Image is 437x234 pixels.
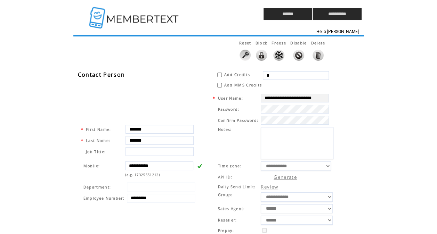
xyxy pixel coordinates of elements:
[255,40,267,45] span: This feature will lock the ability to login to the system. All activity will remain live such as ...
[293,50,304,61] img: This feature will disable any activity. No credits, Landing Pages or Mobile Websites will work. T...
[272,40,286,45] span: This feature will Freeze any activity. No credits, Landing Pages or Mobile Websites will work. Th...
[224,83,262,87] span: Add MMS Credits
[239,40,251,45] span: Reset this user password
[218,164,241,168] span: Time zone:
[218,228,234,233] span: Prepay:
[256,50,267,61] img: This feature will lock the ability to login to the system. All activity will remain live such as ...
[218,218,237,223] span: Reseller:
[218,107,239,112] span: Password:
[311,40,325,45] span: This feature will disable any activity and delete all data without a restore option.
[290,40,307,45] span: This feature will disable any activity. No credits, Landing Pages or Mobile Websites will work. T...
[218,192,233,197] span: Group:
[218,206,245,211] span: Sales Agent:
[125,173,160,177] span: (e.g. 17325551212)
[274,174,297,180] a: Generate
[261,184,278,190] a: Review
[197,164,202,168] img: v.gif
[218,118,258,123] span: Confirm Password:
[78,71,125,78] span: Contact Person
[218,96,243,101] span: User Name:
[218,175,232,179] span: API ID:
[240,50,251,61] img: Click to reset this user password
[83,185,111,190] span: Department:
[83,164,100,168] span: Mobile:
[86,127,111,132] span: First Name:
[218,184,256,189] span: Daily Send Limit:
[273,50,284,61] img: This feature will Freeze any activity. No credits, Landing Pages or Mobile Websites will work. Th...
[316,29,359,34] span: Hello [PERSON_NAME]
[313,50,324,61] img: This feature will disable any activity and delete all data without a restore option.
[224,72,250,77] span: Add Credits
[86,149,106,154] span: Job Title:
[86,138,110,143] span: Last Name:
[83,196,124,201] span: Employee Number:
[218,127,232,132] span: Notes:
